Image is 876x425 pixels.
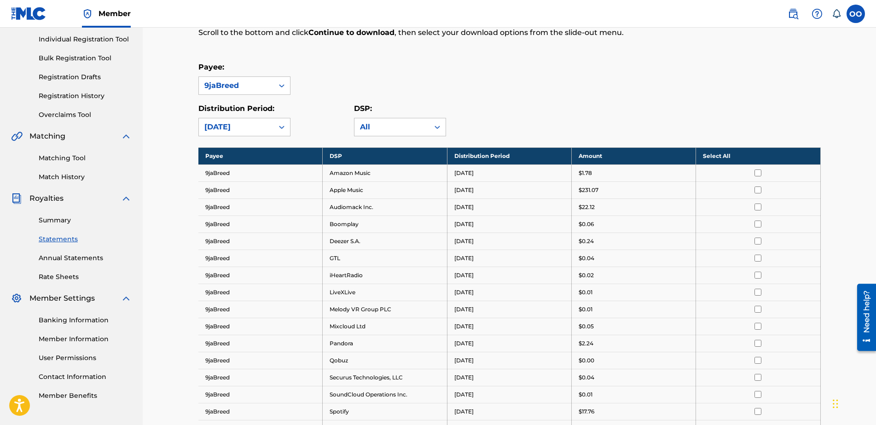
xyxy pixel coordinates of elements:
[447,147,571,164] th: Distribution Period
[447,198,571,215] td: [DATE]
[204,80,268,91] div: 9jaBreed
[39,153,132,163] a: Matching Tool
[447,267,571,284] td: [DATE]
[571,147,696,164] th: Amount
[696,147,820,164] th: Select All
[808,5,826,23] div: Help
[447,318,571,335] td: [DATE]
[121,193,132,204] img: expand
[198,386,323,403] td: 9jaBreed
[198,198,323,215] td: 9jaBreed
[39,91,132,101] a: Registration History
[198,335,323,352] td: 9jaBreed
[447,386,571,403] td: [DATE]
[447,284,571,301] td: [DATE]
[323,250,447,267] td: GTL
[447,352,571,369] td: [DATE]
[82,8,93,19] img: Top Rightsholder
[323,147,447,164] th: DSP
[39,315,132,325] a: Banking Information
[447,164,571,181] td: [DATE]
[121,131,132,142] img: expand
[198,301,323,318] td: 9jaBreed
[39,172,132,182] a: Match History
[39,334,132,344] a: Member Information
[323,386,447,403] td: SoundCloud Operations Inc.
[99,8,131,19] span: Member
[204,122,268,133] div: [DATE]
[579,408,594,416] p: $17.76
[29,193,64,204] span: Royalties
[447,181,571,198] td: [DATE]
[323,318,447,335] td: Mixcloud Ltd
[579,220,594,228] p: $0.06
[847,5,865,23] div: User Menu
[11,293,22,304] img: Member Settings
[447,250,571,267] td: [DATE]
[39,272,132,282] a: Rate Sheets
[39,253,132,263] a: Annual Statements
[579,271,594,279] p: $0.02
[447,403,571,420] td: [DATE]
[39,53,132,63] a: Bulk Registration Tool
[579,237,594,245] p: $0.24
[39,372,132,382] a: Contact Information
[447,233,571,250] td: [DATE]
[198,250,323,267] td: 9jaBreed
[198,352,323,369] td: 9jaBreed
[579,288,592,297] p: $0.01
[579,373,594,382] p: $0.04
[198,267,323,284] td: 9jaBreed
[308,28,394,37] strong: Continue to download
[39,110,132,120] a: Overclaims Tool
[39,35,132,44] a: Individual Registration Tool
[579,169,592,177] p: $1.78
[11,7,46,20] img: MLC Logo
[29,293,95,304] span: Member Settings
[198,284,323,301] td: 9jaBreed
[323,284,447,301] td: LiveXLive
[198,403,323,420] td: 9jaBreed
[579,305,592,314] p: $0.01
[447,369,571,386] td: [DATE]
[323,164,447,181] td: Amazon Music
[323,369,447,386] td: Securus Technologies, LLC
[360,122,423,133] div: All
[784,5,802,23] a: Public Search
[812,8,823,19] img: help
[323,215,447,233] td: Boomplay
[323,352,447,369] td: Qobuz
[830,381,876,425] div: Chat Widget
[323,403,447,420] td: Spotify
[198,215,323,233] td: 9jaBreed
[11,131,23,142] img: Matching
[39,391,132,401] a: Member Benefits
[198,164,323,181] td: 9jaBreed
[579,186,598,194] p: $231.07
[29,131,65,142] span: Matching
[39,72,132,82] a: Registration Drafts
[447,215,571,233] td: [DATE]
[198,27,678,38] p: Scroll to the bottom and click , then select your download options from the slide-out menu.
[447,301,571,318] td: [DATE]
[354,104,372,113] label: DSP:
[579,322,594,331] p: $0.05
[121,293,132,304] img: expand
[198,147,323,164] th: Payee
[833,390,838,418] div: Drag
[579,339,593,348] p: $2.24
[323,267,447,284] td: iHeartRadio
[323,181,447,198] td: Apple Music
[579,254,594,262] p: $0.04
[198,181,323,198] td: 9jaBreed
[447,335,571,352] td: [DATE]
[198,369,323,386] td: 9jaBreed
[198,318,323,335] td: 9jaBreed
[850,280,876,355] iframe: Resource Center
[323,198,447,215] td: Audiomack Inc.
[832,9,841,18] div: Notifications
[39,234,132,244] a: Statements
[323,301,447,318] td: Melody VR Group PLC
